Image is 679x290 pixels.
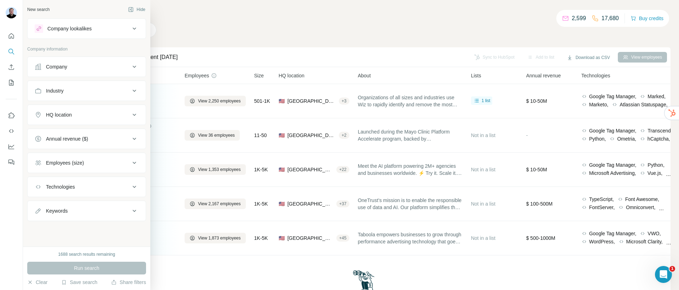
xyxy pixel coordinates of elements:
[288,235,334,242] span: [GEOGRAPHIC_DATA], [US_STATE]
[111,279,146,286] button: Share filters
[198,132,235,138] span: View 36 employees
[336,166,349,173] div: + 22
[46,135,88,142] div: Annual revenue ($)
[648,161,664,168] span: Python,
[27,46,146,52] p: Company information
[254,166,268,173] span: 1K-5K
[6,61,17,73] button: Enrich CSV
[471,167,495,172] span: Not in a list
[288,200,334,207] span: [GEOGRAPHIC_DATA], [US_STATE]
[28,20,146,37] button: Company lookalikes
[471,72,481,79] span: Lists
[589,196,614,203] span: TypeScript,
[198,166,241,173] span: View 1,353 employees
[279,97,285,105] span: 🇺🇸
[254,235,268,242] span: 1K-5K
[336,201,349,207] div: + 37
[254,200,268,207] span: 1K-5K
[655,266,672,283] iframe: Intercom live chat
[46,159,84,166] div: Employees (size)
[471,132,495,138] span: Not in a list
[589,161,637,168] span: Google Tag Manager,
[46,63,67,70] div: Company
[526,132,528,138] span: -
[471,201,495,207] span: Not in a list
[279,200,285,207] span: 🇺🇸
[358,231,463,245] span: Taboola empowers businesses to grow through performance advertising technology that goes beyond s...
[279,132,285,139] span: 🇺🇸
[185,199,246,209] button: View 2,167 employees
[6,30,17,42] button: Quick start
[589,170,636,177] span: Microsoft Advertising,
[62,8,671,18] h4: Search
[198,98,241,104] span: View 2,250 employees
[198,235,241,241] span: View 1,873 employees
[620,101,667,108] span: Atlassian Statuspage,
[28,130,146,147] button: Annual revenue ($)
[339,132,349,138] div: + 2
[482,97,491,104] span: 1 list
[625,196,659,203] span: Font Awesome,
[626,238,663,245] span: Microsoft Clarity,
[526,201,553,207] span: $ 100-500M
[185,72,209,79] span: Employees
[288,166,334,173] span: [GEOGRAPHIC_DATA], [US_STATE]
[28,58,146,75] button: Company
[6,7,17,18] img: Avatar
[589,135,606,142] span: Python,
[254,72,264,79] span: Size
[589,238,615,245] span: WordPress,
[46,183,75,190] div: Technologies
[28,106,146,123] button: HQ location
[6,140,17,153] button: Dashboard
[526,235,556,241] span: $ 500-1000M
[358,94,463,108] span: Organizations of all sizes and industries use Wiz to rapidly identify and remove the most critica...
[288,132,336,139] span: [GEOGRAPHIC_DATA], [US_STATE]
[526,72,561,79] span: Annual revenue
[6,76,17,89] button: My lists
[28,154,146,171] button: Employees (size)
[648,170,662,177] span: Vue.js,
[648,127,672,134] span: Transcend,
[602,14,619,23] p: 17,680
[572,14,586,23] p: 2,599
[279,235,285,242] span: 🇺🇸
[589,93,637,100] span: Google Tag Manager,
[27,6,50,13] div: New search
[279,166,285,173] span: 🇺🇸
[581,72,610,79] span: Technologies
[648,230,661,237] span: VWO,
[358,128,463,142] span: Launched during the Mayo Clinic Platform Accelerate program, backed by [PERSON_NAME], and an offi...
[185,96,246,106] button: View 2,250 employees
[358,197,463,211] span: OneTrust’s mission is to enable the responsible use of data and AI. Our platform simplifies the c...
[6,109,17,122] button: Use Surfe on LinkedIn
[631,13,663,23] button: Buy credits
[185,164,246,175] button: View 1,353 employees
[589,127,637,134] span: Google Tag Manager,
[28,178,146,195] button: Technologies
[626,204,655,211] span: Omniconvert,
[254,132,267,139] span: 11-50
[28,202,146,219] button: Keywords
[46,111,72,118] div: HQ location
[617,135,636,142] span: Ometria,
[198,201,241,207] span: View 2,167 employees
[358,72,371,79] span: About
[589,101,608,108] span: Marketo,
[669,266,675,272] span: 1
[6,125,17,137] button: Use Surfe API
[339,98,349,104] div: + 3
[47,25,92,32] div: Company lookalikes
[648,135,670,142] span: hCaptcha,
[61,279,97,286] button: Save search
[46,87,64,94] div: Industry
[28,82,146,99] button: Industry
[562,52,615,63] button: Download as CSV
[288,97,336,105] span: [GEOGRAPHIC_DATA], [US_STATE]
[279,72,304,79] span: HQ location
[589,230,637,237] span: Google Tag Manager,
[648,93,666,100] span: Marked,
[27,279,47,286] button: Clear
[589,204,615,211] span: FontServer,
[6,45,17,58] button: Search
